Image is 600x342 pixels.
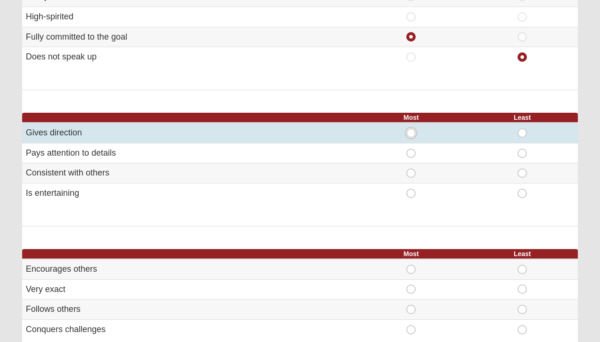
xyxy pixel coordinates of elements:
th: Most [355,249,467,259]
td: Fully committed to the goal [22,27,356,47]
td: Follows others [22,300,356,320]
td: Very exact [22,279,356,300]
th: Most [355,113,467,123]
td: Encourages others [22,259,356,279]
td: Does not speak up [22,47,356,67]
td: Is entertaining [22,184,356,203]
th: Least [467,249,578,259]
th: Least [467,113,578,123]
td: Conquers challenges [22,319,356,339]
td: Consistent with others [22,163,356,184]
td: Pays attention to details [22,143,356,163]
td: High-spirited [22,7,356,27]
td: Gives direction [22,123,356,143]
